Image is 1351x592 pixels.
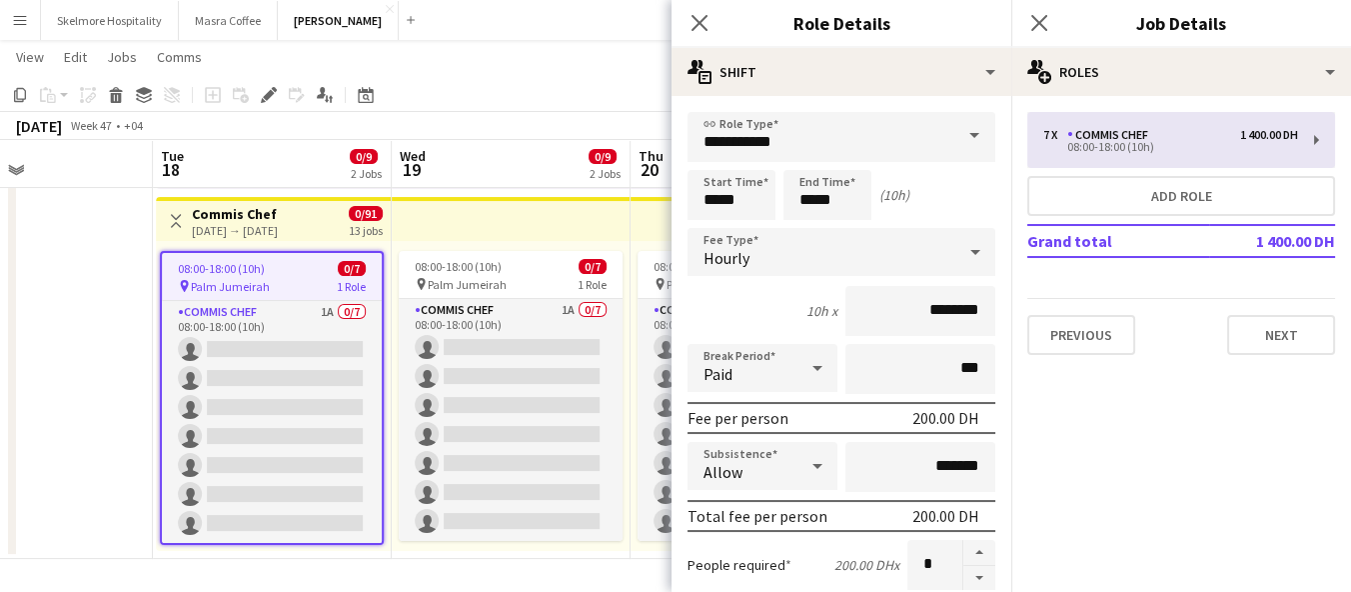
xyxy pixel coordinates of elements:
[703,462,742,482] span: Allow
[99,44,145,70] a: Jobs
[639,147,664,165] span: Thu
[687,408,788,428] div: Fee per person
[912,506,979,526] div: 200.00 DH
[178,261,265,276] span: 08:00-18:00 (10h)
[687,556,791,574] label: People required
[349,221,383,238] div: 13 jobs
[428,277,507,292] span: Palm Jumeirah
[879,186,909,204] div: (10h)
[703,364,732,384] span: Paid
[124,118,143,133] div: +04
[963,566,995,591] button: Decrease
[16,116,62,136] div: [DATE]
[64,48,87,66] span: Edit
[192,205,278,223] h3: Commis Chef
[157,48,202,66] span: Comms
[1067,128,1156,142] div: Commis Chef
[399,299,623,541] app-card-role: Commis Chef1A0/708:00-18:00 (10h)
[1240,128,1298,142] div: 1 400.00 DH
[415,259,502,274] span: 08:00-18:00 (10h)
[579,259,607,274] span: 0/7
[1011,10,1351,36] h3: Job Details
[179,1,278,40] button: Masra Coffee
[654,259,740,274] span: 08:00-18:00 (10h)
[162,301,382,543] app-card-role: Commis Chef1A0/708:00-18:00 (10h)
[66,118,116,133] span: Week 47
[397,158,426,181] span: 19
[834,556,899,574] div: 200.00 DH x
[107,48,137,66] span: Jobs
[1043,128,1067,142] div: 7 x
[1027,225,1209,257] td: Grand total
[56,44,95,70] a: Edit
[636,158,664,181] span: 20
[963,540,995,566] button: Increase
[806,302,837,320] div: 10h x
[349,206,383,221] span: 0/91
[638,251,861,541] app-job-card: 08:00-18:00 (10h)0/7 Palm Jumeirah1 RoleCommis Chef1A0/708:00-18:00 (10h)
[1227,315,1335,355] button: Next
[667,277,745,292] span: Palm Jumeirah
[687,506,827,526] div: Total fee per person
[399,251,623,541] app-job-card: 08:00-18:00 (10h)0/7 Palm Jumeirah1 RoleCommis Chef1A0/708:00-18:00 (10h)
[703,248,749,268] span: Hourly
[41,1,179,40] button: Skelmore Hospitality
[638,299,861,541] app-card-role: Commis Chef1A0/708:00-18:00 (10h)
[351,166,382,181] div: 2 Jobs
[1011,48,1351,96] div: Roles
[1027,176,1335,216] button: Add role
[1027,315,1135,355] button: Previous
[1209,225,1335,257] td: 1 400.00 DH
[191,279,270,294] span: Palm Jumeirah
[161,147,184,165] span: Tue
[400,147,426,165] span: Wed
[1043,142,1298,152] div: 08:00-18:00 (10h)
[16,48,44,66] span: View
[590,166,621,181] div: 2 Jobs
[672,48,1011,96] div: Shift
[912,408,979,428] div: 200.00 DH
[278,1,399,40] button: [PERSON_NAME]
[337,279,366,294] span: 1 Role
[8,44,52,70] a: View
[158,158,184,181] span: 18
[672,10,1011,36] h3: Role Details
[350,149,378,164] span: 0/9
[192,223,278,238] div: [DATE] → [DATE]
[160,251,384,545] app-job-card: 08:00-18:00 (10h)0/7 Palm Jumeirah1 RoleCommis Chef1A0/708:00-18:00 (10h)
[589,149,617,164] span: 0/9
[338,261,366,276] span: 0/7
[578,277,607,292] span: 1 Role
[149,44,210,70] a: Comms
